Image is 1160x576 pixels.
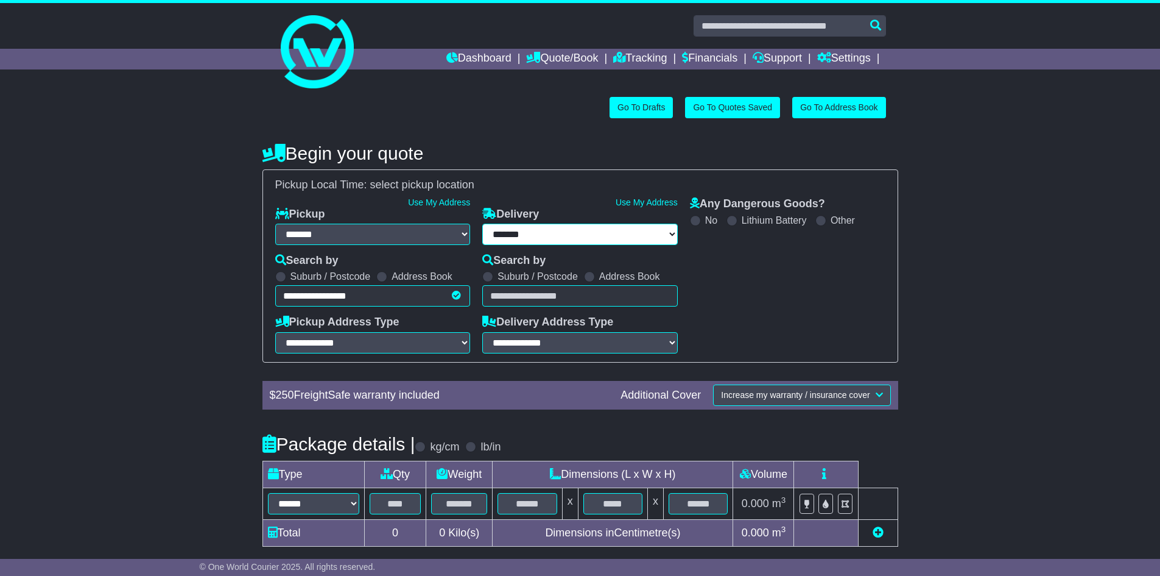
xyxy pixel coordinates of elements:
td: Weight [426,461,493,488]
td: Total [262,519,364,546]
label: Address Book [392,271,452,282]
span: m [772,497,786,510]
label: Suburb / Postcode [497,271,578,282]
span: Increase my warranty / insurance cover [721,390,870,400]
a: Go To Drafts [610,97,673,118]
div: Pickup Local Time: [269,179,891,192]
span: m [772,527,786,539]
span: © One World Courier 2025. All rights reserved. [200,562,376,572]
a: Tracking [613,49,667,69]
span: select pickup location [370,179,474,191]
td: Type [262,461,364,488]
label: Delivery Address Type [482,316,613,329]
label: Lithium Battery [742,215,807,226]
h4: Package details | [262,434,415,454]
a: Dashboard [446,49,511,69]
label: No [705,215,717,226]
td: Dimensions (L x W x H) [493,461,733,488]
div: $ FreightSafe warranty included [264,389,615,402]
a: Quote/Book [526,49,598,69]
span: 250 [276,389,294,401]
button: Increase my warranty / insurance cover [713,385,890,406]
label: Search by [482,254,546,268]
label: kg/cm [430,441,459,454]
a: Use My Address [616,197,678,207]
td: Volume [733,461,794,488]
label: Suburb / Postcode [290,271,371,282]
td: Qty [364,461,426,488]
td: 0 [364,519,426,546]
a: Go To Quotes Saved [685,97,780,118]
label: Delivery [482,208,539,221]
div: Additional Cover [614,389,707,402]
a: Financials [682,49,737,69]
td: x [562,488,578,519]
td: Kilo(s) [426,519,493,546]
label: Pickup Address Type [275,316,399,329]
a: Support [753,49,802,69]
td: x [648,488,664,519]
span: 0 [439,527,445,539]
a: Settings [817,49,871,69]
label: Other [831,215,855,226]
td: Dimensions in Centimetre(s) [493,519,733,546]
label: Pickup [275,208,325,221]
h4: Begin your quote [262,143,898,163]
span: 0.000 [742,497,769,510]
label: Address Book [599,271,660,282]
a: Add new item [873,527,884,539]
label: lb/in [480,441,501,454]
a: Use My Address [408,197,470,207]
label: Any Dangerous Goods? [690,197,825,211]
sup: 3 [781,496,786,505]
label: Search by [275,254,339,268]
sup: 3 [781,525,786,534]
a: Go To Address Book [792,97,885,118]
span: 0.000 [742,527,769,539]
